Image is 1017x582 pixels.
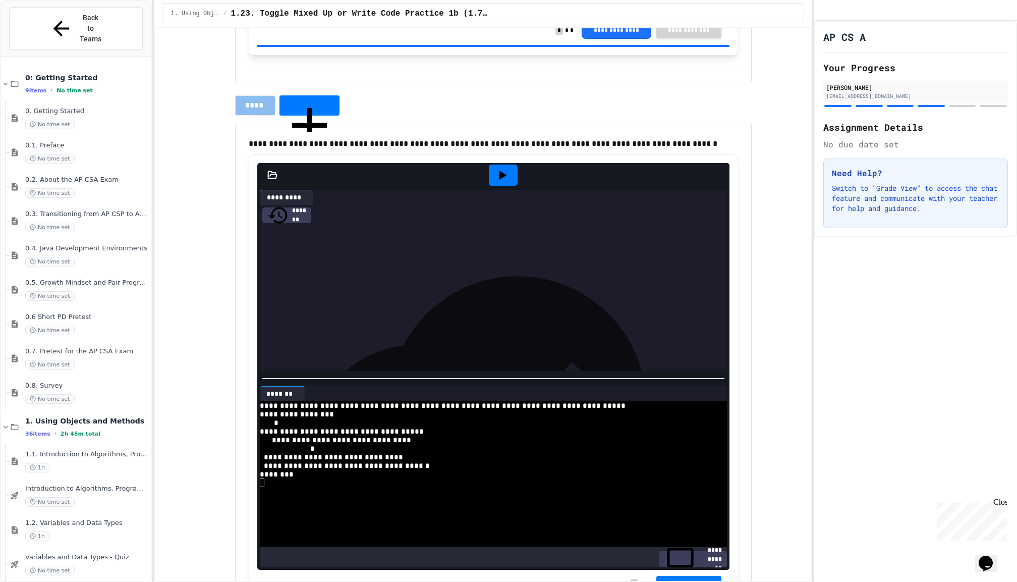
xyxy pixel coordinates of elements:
[25,382,149,390] span: 0.8. Survey
[823,61,1008,75] h2: Your Progress
[25,497,75,507] span: No time set
[25,532,49,541] span: 1h
[826,92,1005,100] div: [EMAIL_ADDRESS][DOMAIN_NAME]
[25,313,149,322] span: 0.6 Short PD Pretest
[4,4,70,64] div: Chat with us now!Close
[823,138,1008,150] div: No due date set
[25,257,75,267] span: No time set
[975,542,1007,572] iframe: chat widget
[25,566,75,575] span: No time set
[25,326,75,335] span: No time set
[25,223,75,232] span: No time set
[25,87,46,94] span: 9 items
[25,394,75,404] span: No time set
[56,87,93,94] span: No time set
[25,120,75,129] span: No time set
[25,279,149,287] span: 0.5. Growth Mindset and Pair Programming
[25,141,149,150] span: 0.1. Preface
[25,519,149,527] span: 1.2. Variables and Data Types
[25,188,75,198] span: No time set
[826,83,1005,92] div: [PERSON_NAME]
[25,107,149,116] span: 0. Getting Started
[823,30,866,44] h1: AP CS A
[25,450,149,459] span: 1.1. Introduction to Algorithms, Programming, and Compilers
[25,176,149,184] span: 0.2. About the AP CSA Exam
[832,183,999,214] p: Switch to "Grade View" to access the chat feature and communicate with your teacher for help and ...
[25,416,149,426] span: 1. Using Objects and Methods
[25,431,50,437] span: 36 items
[25,210,149,219] span: 0.3. Transitioning from AP CSP to AP CSA
[171,10,219,18] span: 1. Using Objects and Methods
[223,10,227,18] span: /
[832,167,999,179] h3: Need Help?
[50,86,52,94] span: •
[25,463,49,472] span: 1h
[25,291,75,301] span: No time set
[25,347,149,356] span: 0.7. Pretest for the AP CSA Exam
[823,120,1008,134] h2: Assignment Details
[61,431,100,437] span: 2h 45m total
[933,498,1007,541] iframe: chat widget
[9,7,143,50] button: Back to Teams
[25,485,149,493] span: Introduction to Algorithms, Programming, and Compilers
[25,154,75,164] span: No time set
[25,73,149,82] span: 0: Getting Started
[25,244,149,253] span: 0.4. Java Development Environments
[79,13,103,44] span: Back to Teams
[25,360,75,369] span: No time set
[25,553,149,562] span: Variables and Data Types - Quiz
[54,430,56,438] span: •
[231,8,489,20] span: 1.23. Toggle Mixed Up or Write Code Practice 1b (1.7-1.15)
